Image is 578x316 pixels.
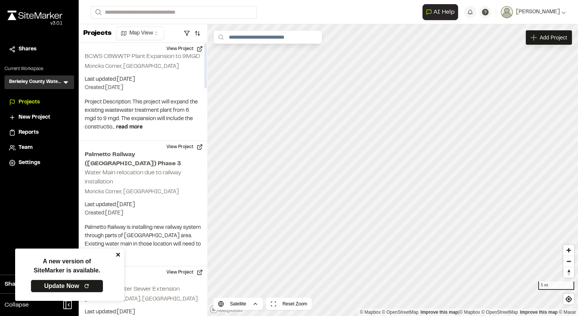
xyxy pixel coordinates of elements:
[423,4,458,20] button: Open AI Assistant
[9,113,70,122] a: New Project
[360,308,576,316] div: |
[85,170,181,185] h2: Water Main relocation due to railway installation
[538,282,574,290] div: 5 mi
[9,128,70,137] a: Reports
[19,45,36,53] span: Shares
[162,141,207,153] button: View Project
[19,98,40,106] span: Projects
[423,4,461,20] div: Open AI Assistant
[85,209,201,217] p: Created: [DATE]
[85,275,201,285] h2: 15
[85,84,201,92] p: Created: [DATE]
[85,63,201,71] p: Moncks Corner, [GEOGRAPHIC_DATA]
[85,75,201,84] p: Last updated: [DATE]
[19,144,33,152] span: Team
[433,8,455,17] span: AI Help
[563,267,574,278] span: Reset bearing to north
[19,159,40,167] span: Settings
[210,305,243,314] a: Mapbox logo
[85,201,201,209] p: Last updated: [DATE]
[5,300,29,310] span: Collapse
[34,257,100,275] p: A new version of SiteMarker is available.
[520,310,558,315] a: Improve this map
[85,54,200,59] h2: BCWS CBWWTP Plant Expansion to 9MGD
[9,45,70,53] a: Shares
[421,310,458,315] a: Map feedback
[459,310,480,315] a: Mapbox
[8,20,62,27] div: Oh geez...please don't...
[213,298,263,310] button: Satellite
[563,245,574,256] button: Zoom in
[8,11,62,20] img: rebrand.png
[19,128,39,137] span: Reports
[19,113,50,122] span: New Project
[563,267,574,278] button: Reset bearing to north
[501,6,513,18] img: User
[9,78,62,86] h3: Berkeley County Water & Sewer
[91,6,104,19] button: Search
[9,98,70,106] a: Projects
[516,8,560,16] span: [PERSON_NAME]
[162,43,207,55] button: View Project
[85,224,201,257] p: Palmetto Railway is installing new railway system through parts of [GEOGRAPHIC_DATA] area. Existi...
[85,286,180,292] h2: Camp Hall Master Sewer Extension
[266,298,312,310] button: Reset Zoom
[540,34,567,41] span: Add Project
[563,256,574,267] button: Zoom out
[501,6,566,18] button: [PERSON_NAME]
[382,310,419,315] a: OpenStreetMap
[9,159,70,167] a: Settings
[162,266,207,278] button: View Project
[482,310,518,315] a: OpenStreetMap
[5,66,74,72] p: Current Workspace
[5,280,55,289] span: Share Workspace
[83,28,112,39] p: Projects
[31,280,103,293] a: Update Now
[85,188,201,196] p: Moncks Corner, [GEOGRAPHIC_DATA]
[563,256,574,267] span: Zoom out
[559,310,576,315] a: Maxar
[563,294,574,305] button: Find my location
[116,252,121,258] button: close
[85,150,201,168] h2: Palmetto Railway ([GEOGRAPHIC_DATA]) Phase 3
[85,98,201,131] p: Project Description: This project will expand the existing wastewater treatment plant from 6 mgd ...
[9,144,70,152] a: Team
[360,310,381,315] a: Mapbox
[85,295,201,303] p: [GEOGRAPHIC_DATA], [GEOGRAPHIC_DATA]
[116,125,143,130] span: read more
